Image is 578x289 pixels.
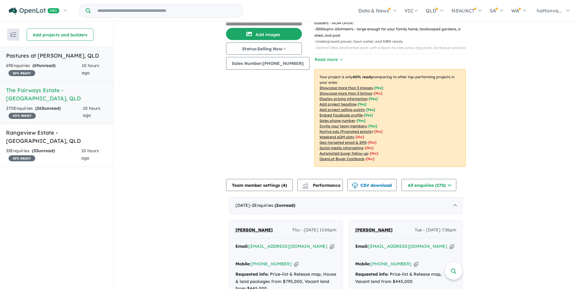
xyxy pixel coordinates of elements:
[319,146,363,150] u: Social media retargeting
[366,156,374,161] span: [No]
[8,155,35,161] span: 35 % READY
[302,184,308,188] img: bar-chart.svg
[92,4,242,17] input: Try estate name, suburb, builder or developer
[414,261,418,267] button: Copy
[235,261,251,267] strong: Mobile:
[368,124,377,128] span: [ Yes ]
[292,227,336,234] span: Thu - [DATE] 11:06pm
[37,106,44,111] span: 263
[283,183,286,188] span: 4
[368,140,377,145] span: [No]
[370,261,411,267] a: [PHONE_NUMBER]
[8,70,35,76] span: 20 % READY
[355,271,389,277] strong: Requested info:
[314,69,466,167] p: Your project is only comparing to other top-performing projects in your area: - - - - - - - - - -...
[83,106,100,118] span: 10 hours ago
[9,7,59,15] img: Openlot PRO Logo White
[8,113,36,119] span: 40 % READY
[226,28,302,40] button: Add images
[355,271,456,285] div: Price-list & Release map, Vacant land from $445,000
[81,148,99,161] span: 10 hours ago
[319,135,354,139] u: Weekend eDM slots
[276,203,279,208] span: 2
[355,244,368,249] strong: Email:
[6,129,107,145] h5: Rangeview Estate - [GEOGRAPHIC_DATA] , QLD
[235,227,273,234] a: [PERSON_NAME]
[319,91,372,96] u: Showcase more than 3 listings
[370,151,378,156] span: [No]
[226,57,309,70] button: Sales Number:[PHONE_NUMBER]
[314,56,343,63] button: Read more
[355,227,393,234] a: [PERSON_NAME]
[319,129,373,134] u: Native ads (Promoted estate)
[319,156,364,161] u: OpenLot Buyer Cashback
[358,102,367,106] span: [ Yes ]
[275,203,295,208] strong: ( unread)
[319,102,356,106] u: Add project headline
[314,39,471,45] p: - Underground power, town water, and NBN ready
[401,179,456,191] button: All enquiries (270)
[314,45,471,63] p: - Central 14ha destination park with a learn-to-ride area, dog park, barbecue and picnic areas, a...
[319,140,367,145] u: Geo-targeted email & SMS
[32,148,55,153] strong: ( unread)
[366,107,375,112] span: [ Yes ]
[235,244,248,249] strong: Email:
[6,62,82,77] div: 69 Enquir ies
[537,8,562,14] span: hattonva...
[450,243,454,250] button: Copy
[368,244,447,249] a: [EMAIL_ADDRESS][DOMAIN_NAME]
[319,118,355,123] u: Sales phone number
[355,227,393,233] span: [PERSON_NAME]
[357,118,366,123] span: [ Yes ]
[374,129,383,134] span: [No]
[319,113,363,117] u: Embed Facebook profile
[355,261,370,267] strong: Mobile:
[229,197,463,214] div: [DATE]
[319,107,365,112] u: Add project selling-points
[319,96,367,101] u: Display pricing information
[319,151,368,156] u: Automated buyer follow-up
[319,124,367,128] u: Invite your team members
[415,227,456,234] span: Tue - [DATE] 7:36pm
[235,271,269,277] strong: Requested info:
[251,261,292,267] a: [PHONE_NUMBER]
[374,91,382,96] span: [ No ]
[248,244,327,249] a: [EMAIL_ADDRESS][DOMAIN_NAME]
[303,183,340,188] span: Performance
[6,86,107,102] h5: The Fairways Estate - [GEOGRAPHIC_DATA] , QLD
[235,227,273,233] span: [PERSON_NAME]
[369,96,378,101] span: [ Yes ]
[33,148,38,153] span: 33
[32,63,56,68] strong: ( unread)
[353,75,373,79] b: 40 % ready
[374,86,383,90] span: [ Yes ]
[82,63,99,76] span: 10 hours ago
[352,183,358,189] img: download icon
[250,203,295,208] span: - 2 Enquir ies
[365,146,374,150] span: [No]
[303,183,308,186] img: line-chart.svg
[6,105,83,119] div: 270 Enquir ies
[226,179,293,191] button: Team member settings (4)
[294,261,299,267] button: Copy
[226,42,302,55] button: Status:Selling Now
[364,113,373,117] span: [ Yes ]
[27,29,93,41] button: Add projects and builders
[314,26,471,39] p: - 3000sqm+ allotments - large enough for your family home, landscaped gardens, a shed, and pool
[34,63,39,68] span: 69
[347,179,397,191] button: CSV download
[319,86,373,90] u: Showcase more than 3 images
[10,32,16,37] img: sort.svg
[6,52,107,60] h5: Pastures at [PERSON_NAME] , QLD
[35,106,61,111] strong: ( unread)
[356,135,364,139] span: [No]
[330,243,334,250] button: Copy
[6,147,81,162] div: 33 Enquir ies
[297,179,343,191] button: Performance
